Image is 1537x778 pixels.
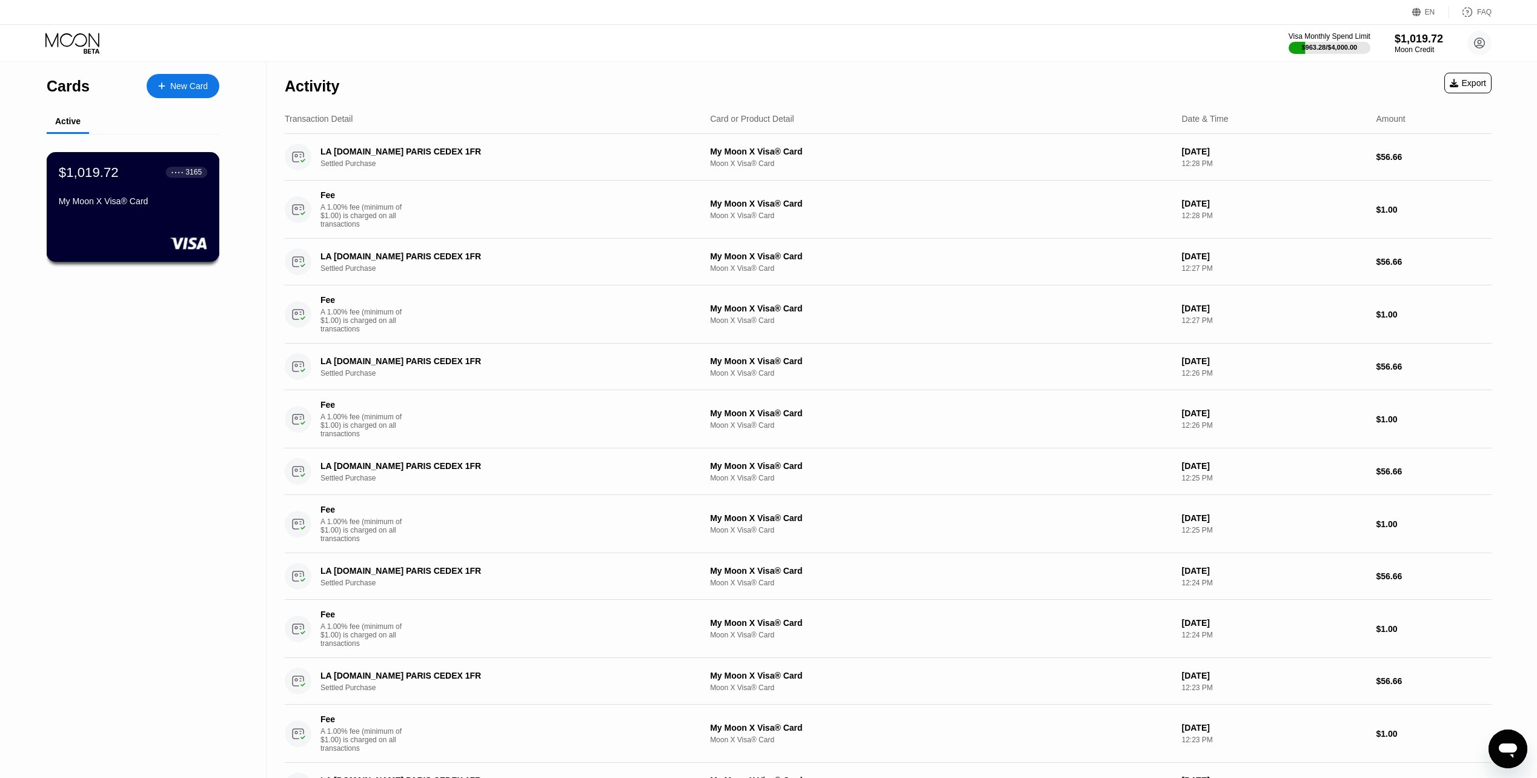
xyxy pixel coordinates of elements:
div: $1,019.72Moon Credit [1395,33,1443,54]
div: $1.00 [1376,414,1492,424]
div: Moon X Visa® Card [710,369,1172,377]
div: Settled Purchase [320,264,695,273]
div: 12:25 PM [1181,474,1366,482]
div: Settled Purchase [320,579,695,587]
div: $1.00 [1376,310,1492,319]
div: Fee [320,190,405,200]
div: FeeA 1.00% fee (minimum of $1.00) is charged on all transactionsMy Moon X Visa® CardMoon X Visa® ... [285,285,1492,344]
div: 12:27 PM [1181,264,1366,273]
div: New Card [147,74,219,98]
div: LA [DOMAIN_NAME] PARIS CEDEX 1FR [320,251,668,261]
div: My Moon X Visa® Card [59,196,207,206]
div: My Moon X Visa® Card [710,147,1172,156]
div: My Moon X Visa® Card [710,513,1172,523]
div: $1.00 [1376,205,1492,214]
div: 12:24 PM [1181,579,1366,587]
div: Cards [47,78,90,95]
div: 12:26 PM [1181,369,1366,377]
div: LA [DOMAIN_NAME] PARIS CEDEX 1FR [320,461,668,471]
div: [DATE] [1181,513,1366,523]
div: $56.66 [1376,676,1492,686]
div: $1.00 [1376,519,1492,529]
div: LA [DOMAIN_NAME] PARIS CEDEX 1FRSettled PurchaseMy Moon X Visa® CardMoon X Visa® Card[DATE]12:24 ... [285,553,1492,600]
div: 12:23 PM [1181,736,1366,744]
div: Amount [1376,114,1405,124]
div: EN [1412,6,1449,18]
div: 12:26 PM [1181,421,1366,430]
div: LA [DOMAIN_NAME] PARIS CEDEX 1FRSettled PurchaseMy Moon X Visa® CardMoon X Visa® Card[DATE]12:28 ... [285,134,1492,181]
div: $56.66 [1376,571,1492,581]
div: Fee [320,295,405,305]
div: A 1.00% fee (minimum of $1.00) is charged on all transactions [320,727,411,753]
div: [DATE] [1181,408,1366,418]
div: My Moon X Visa® Card [710,251,1172,261]
div: $56.66 [1376,362,1492,371]
div: My Moon X Visa® Card [710,304,1172,313]
div: FeeA 1.00% fee (minimum of $1.00) is charged on all transactionsMy Moon X Visa® CardMoon X Visa® ... [285,390,1492,448]
div: FeeA 1.00% fee (minimum of $1.00) is charged on all transactionsMy Moon X Visa® CardMoon X Visa® ... [285,705,1492,763]
div: [DATE] [1181,251,1366,261]
div: My Moon X Visa® Card [710,566,1172,576]
div: [DATE] [1181,566,1366,576]
div: Fee [320,505,405,514]
div: Moon X Visa® Card [710,264,1172,273]
div: Settled Purchase [320,159,695,168]
div: Moon X Visa® Card [710,526,1172,534]
div: LA [DOMAIN_NAME] PARIS CEDEX 1FRSettled PurchaseMy Moon X Visa® CardMoon X Visa® Card[DATE]12:25 ... [285,448,1492,495]
div: $56.66 [1376,257,1492,267]
div: LA [DOMAIN_NAME] PARIS CEDEX 1FR [320,671,668,680]
div: Settled Purchase [320,683,695,692]
div: ● ● ● ● [171,170,184,174]
div: My Moon X Visa® Card [710,723,1172,733]
div: LA [DOMAIN_NAME] PARIS CEDEX 1FRSettled PurchaseMy Moon X Visa® CardMoon X Visa® Card[DATE]12:26 ... [285,344,1492,390]
div: Moon X Visa® Card [710,579,1172,587]
div: My Moon X Visa® Card [710,671,1172,680]
div: Active [55,116,81,126]
div: Fee [320,610,405,619]
div: A 1.00% fee (minimum of $1.00) is charged on all transactions [320,308,411,333]
div: Moon X Visa® Card [710,736,1172,744]
div: My Moon X Visa® Card [710,408,1172,418]
div: $56.66 [1376,467,1492,476]
div: FAQ [1449,6,1492,18]
div: LA [DOMAIN_NAME] PARIS CEDEX 1FRSettled PurchaseMy Moon X Visa® CardMoon X Visa® Card[DATE]12:27 ... [285,239,1492,285]
div: LA [DOMAIN_NAME] PARIS CEDEX 1FRSettled PurchaseMy Moon X Visa® CardMoon X Visa® Card[DATE]12:23 ... [285,658,1492,705]
div: My Moon X Visa® Card [710,356,1172,366]
div: A 1.00% fee (minimum of $1.00) is charged on all transactions [320,413,411,438]
div: $1,019.72● ● ● ●3165My Moon X Visa® Card [47,153,219,261]
div: Activity [285,78,339,95]
div: Moon X Visa® Card [710,631,1172,639]
div: LA [DOMAIN_NAME] PARIS CEDEX 1FR [320,147,668,156]
div: 12:28 PM [1181,211,1366,220]
div: $1,019.72 [1395,33,1443,45]
div: $1.00 [1376,624,1492,634]
div: 12:25 PM [1181,526,1366,534]
div: 3165 [185,168,202,176]
div: $1,019.72 [59,164,119,180]
div: Visa Monthly Spend Limit$963.28/$4,000.00 [1289,32,1370,54]
div: Moon X Visa® Card [710,159,1172,168]
div: [DATE] [1181,199,1366,208]
div: 12:24 PM [1181,631,1366,639]
div: Moon X Visa® Card [710,683,1172,692]
div: My Moon X Visa® Card [710,461,1172,471]
div: [DATE] [1181,461,1366,471]
div: Fee [320,714,405,724]
div: EN [1425,8,1435,16]
div: Moon X Visa® Card [710,316,1172,325]
div: FeeA 1.00% fee (minimum of $1.00) is charged on all transactionsMy Moon X Visa® CardMoon X Visa® ... [285,600,1492,658]
div: Moon X Visa® Card [710,211,1172,220]
div: Settled Purchase [320,369,695,377]
div: Moon Credit [1395,45,1443,54]
div: 12:23 PM [1181,683,1366,692]
div: A 1.00% fee (minimum of $1.00) is charged on all transactions [320,203,411,228]
div: 12:28 PM [1181,159,1366,168]
div: [DATE] [1181,618,1366,628]
div: Export [1450,78,1486,88]
div: [DATE] [1181,671,1366,680]
div: New Card [170,81,208,91]
div: Moon X Visa® Card [710,474,1172,482]
div: $56.66 [1376,152,1492,162]
div: Settled Purchase [320,474,695,482]
div: My Moon X Visa® Card [710,199,1172,208]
